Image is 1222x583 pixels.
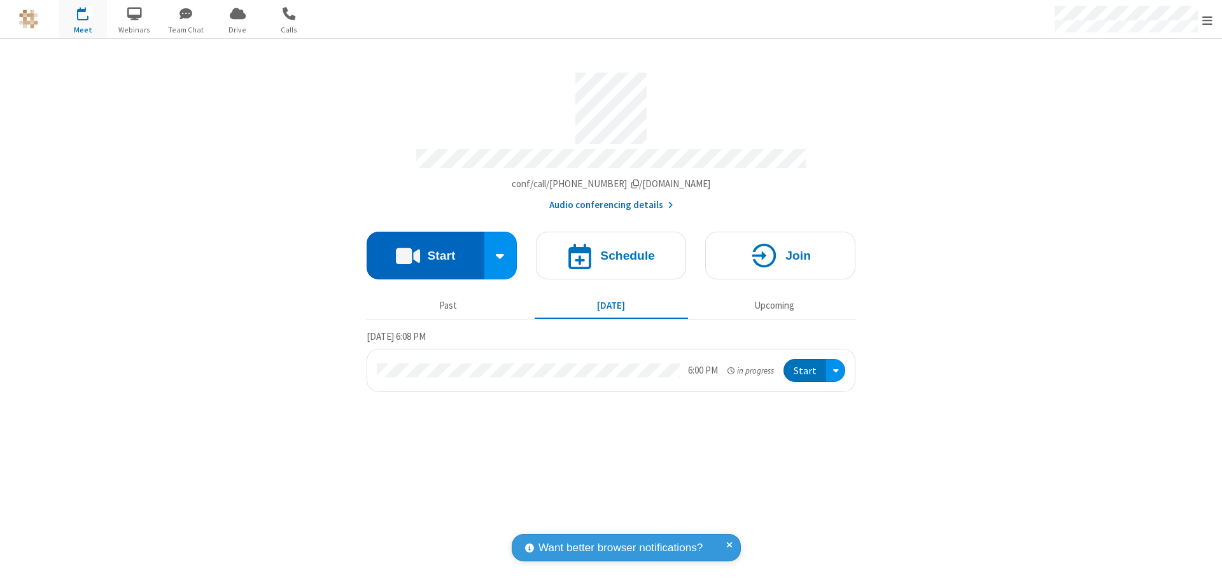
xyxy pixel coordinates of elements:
[367,329,855,393] section: Today's Meetings
[265,24,313,36] span: Calls
[484,232,517,279] div: Start conference options
[427,249,455,262] h4: Start
[111,24,158,36] span: Webinars
[826,359,845,383] div: Open menu
[372,293,525,318] button: Past
[785,249,811,262] h4: Join
[367,63,855,213] section: Account details
[535,293,688,318] button: [DATE]
[512,177,711,192] button: Copy my meeting room linkCopy my meeting room link
[705,232,855,279] button: Join
[698,293,851,318] button: Upcoming
[59,24,107,36] span: Meet
[549,198,673,213] button: Audio conferencing details
[162,24,210,36] span: Team Chat
[367,330,426,342] span: [DATE] 6:08 PM
[727,365,774,377] em: in progress
[19,10,38,29] img: QA Selenium DO NOT DELETE OR CHANGE
[600,249,655,262] h4: Schedule
[367,232,484,279] button: Start
[536,232,686,279] button: Schedule
[688,363,718,378] div: 6:00 PM
[538,540,703,556] span: Want better browser notifications?
[86,7,94,17] div: 1
[214,24,262,36] span: Drive
[512,178,711,190] span: Copy my meeting room link
[1190,550,1212,574] iframe: Chat
[783,359,826,383] button: Start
